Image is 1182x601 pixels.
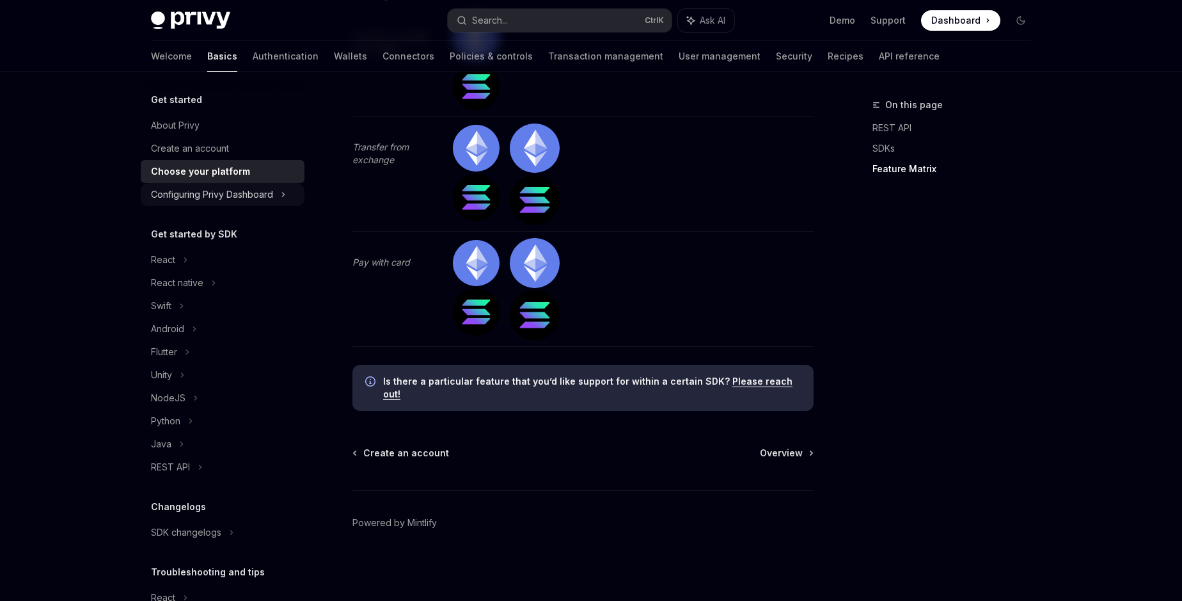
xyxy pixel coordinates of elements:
[151,187,273,202] div: Configuring Privy Dashboard
[151,460,190,475] div: REST API
[151,499,206,515] h5: Changelogs
[885,97,943,113] span: On this page
[151,227,237,242] h5: Get started by SDK
[472,13,508,28] div: Search...
[453,289,500,335] img: solana.png
[151,344,177,360] div: Flutter
[921,10,1000,31] a: Dashboard
[141,114,304,137] a: About Privy
[382,41,434,72] a: Connectors
[151,390,185,406] div: NodeJS
[872,118,1041,138] a: REST API
[151,321,184,337] div: Android
[253,41,319,72] a: Authentication
[151,298,171,314] div: Swift
[383,376,730,387] strong: Is there a particular feature that you’d like support for within a certain SDK?
[334,41,367,72] a: Wallets
[510,291,559,340] img: solana.png
[510,238,559,287] img: ethereum.png
[365,376,378,389] svg: Info
[872,159,1041,179] a: Feature Matrix
[830,14,855,27] a: Demo
[151,565,265,580] h5: Troubleshooting and tips
[879,41,940,72] a: API reference
[453,125,500,172] img: ethereum.png
[679,41,760,72] a: User management
[352,141,409,165] em: Transfer from exchange
[453,63,500,110] img: solana.png
[354,447,449,460] a: Create an account
[453,240,500,287] img: ethereum.png
[151,118,200,133] div: About Privy
[151,525,221,540] div: SDK changelogs
[450,41,533,72] a: Policies & controls
[352,257,410,268] em: Pay with card
[151,12,230,29] img: dark logo
[151,275,203,291] div: React native
[448,9,672,32] button: Search...CtrlK
[776,41,812,72] a: Security
[678,9,734,32] button: Ask AI
[151,41,192,72] a: Welcome
[931,14,981,27] span: Dashboard
[871,14,906,27] a: Support
[510,175,559,225] img: solana.png
[151,164,250,179] div: Choose your platform
[1011,10,1031,31] button: Toggle dark mode
[151,413,180,429] div: Python
[510,124,559,173] img: ethereum.png
[151,141,229,156] div: Create an account
[151,252,175,268] div: React
[151,92,202,108] h5: Get started
[760,447,803,460] span: Overview
[383,376,792,400] a: Please reach out!
[352,517,437,529] a: Powered by Mintlify
[453,174,500,221] img: solana.png
[548,41,663,72] a: Transaction management
[151,437,171,452] div: Java
[828,41,863,72] a: Recipes
[151,367,172,383] div: Unity
[363,447,449,460] span: Create an account
[141,160,304,183] a: Choose your platform
[872,138,1041,159] a: SDKs
[141,137,304,160] a: Create an account
[760,447,812,460] a: Overview
[645,15,664,26] span: Ctrl K
[207,41,237,72] a: Basics
[700,14,725,27] span: Ask AI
